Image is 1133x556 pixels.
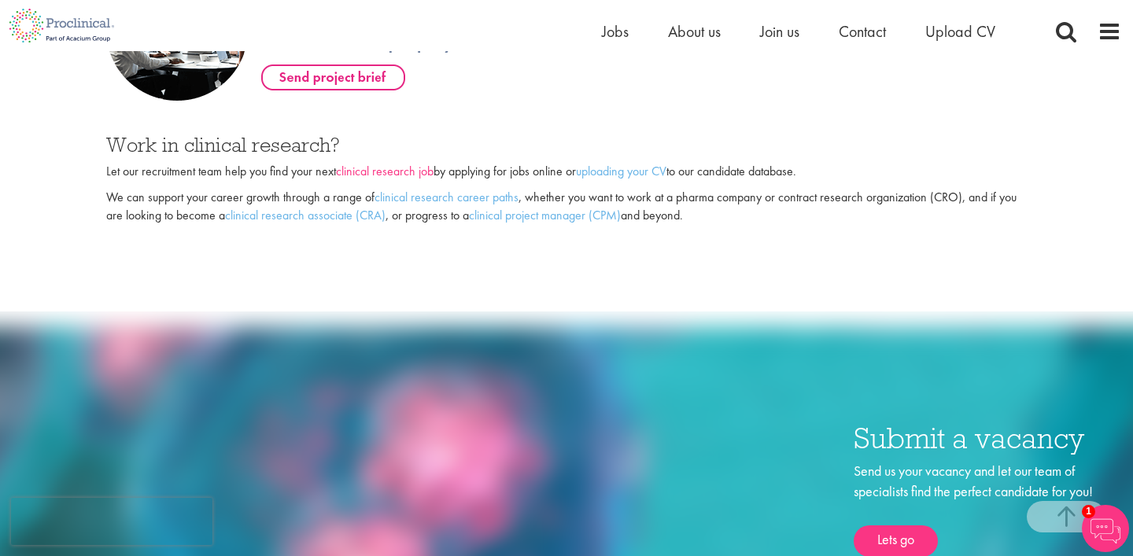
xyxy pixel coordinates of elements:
img: Chatbot [1082,505,1129,552]
a: Join us [760,21,799,42]
a: clinical research career paths [375,189,519,205]
div: Send us your vacancy and let our team of specialists find the perfect candidate for you! [854,461,1121,556]
h3: Submit a vacancy [854,423,1121,454]
a: clinical project manager (CPM) [469,207,621,223]
a: clinical research associate (CRA) [225,207,386,223]
a: uploading your CV [576,163,666,179]
span: 1 [1082,505,1095,518]
a: About us [668,21,721,42]
a: Contact [839,21,886,42]
p: We can support your career growth through a range of , whether you want to work at a pharma compa... [106,189,1027,225]
a: Jobs [602,21,629,42]
iframe: reCAPTCHA [11,498,212,545]
a: Upload CV [925,21,995,42]
h3: Work in clinical research? [106,134,1027,155]
p: Let our recruitment team help you find your next by applying for jobs online or to our candidate ... [106,163,1027,181]
a: clinical research job [336,163,434,179]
